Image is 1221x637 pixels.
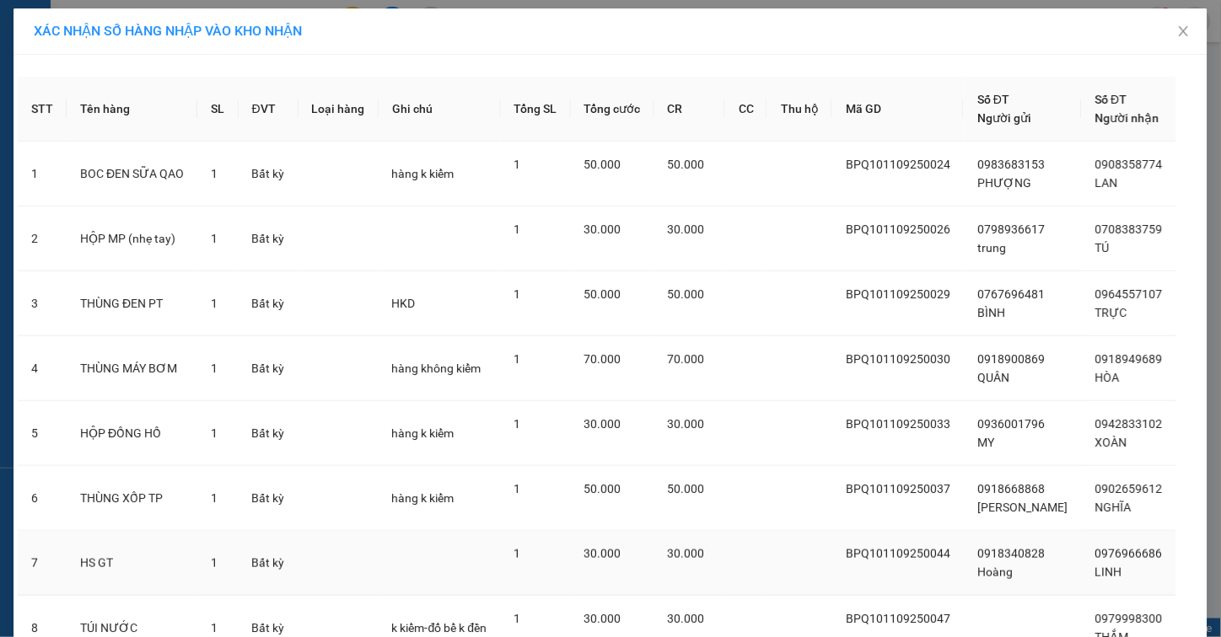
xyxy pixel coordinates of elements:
[392,621,487,634] span: k kiểm-đổ bể k đền
[846,287,950,301] span: BPQ101109250029
[34,23,302,39] span: XÁC NHẬN SỐ HÀNG NHẬP VÀO KHO NHẬN
[668,417,705,431] span: 30.000
[1095,287,1163,301] span: 0964557107
[584,612,621,625] span: 30.000
[211,491,218,505] span: 1
[584,287,621,301] span: 50.000
[211,232,218,245] span: 1
[767,77,832,142] th: Thu hộ
[668,612,705,625] span: 30.000
[18,531,67,596] td: 7
[977,436,994,449] span: MY
[1095,565,1122,579] span: LINH
[67,401,197,466] td: HỘP ĐỒNG HỒ
[211,556,218,570] span: 1
[392,491,455,505] span: hàng k kiểm
[67,271,197,336] td: THÙNG ĐEN PT
[1095,93,1127,106] span: Số ĐT
[846,417,950,431] span: BPQ101109250033
[1095,547,1163,560] span: 0976966686
[571,77,654,142] th: Tổng cước
[1095,417,1163,431] span: 0942833102
[392,297,416,310] span: HKD
[1095,158,1163,171] span: 0908358774
[197,77,238,142] th: SL
[584,352,621,366] span: 70.000
[67,206,197,271] td: HỘP MP (nhẹ tay)
[668,482,705,495] span: 50.000
[392,426,455,440] span: hàng k kiểm
[514,417,521,431] span: 1
[514,547,521,560] span: 1
[211,167,218,180] span: 1
[846,158,950,171] span: BPQ101109250024
[1095,352,1163,366] span: 0918949689
[1095,482,1163,495] span: 0902659612
[18,271,67,336] td: 3
[239,142,299,206] td: Bất kỳ
[239,466,299,531] td: Bất kỳ
[1095,500,1132,514] span: NGHĨA
[514,612,521,625] span: 1
[211,361,218,375] span: 1
[299,77,379,142] th: Loại hàng
[18,401,67,466] td: 5
[392,361,481,375] span: hàng không kiểm
[977,241,1006,254] span: trung
[514,482,521,495] span: 1
[239,531,299,596] td: Bất kỳ
[977,482,1045,495] span: 0918668868
[654,77,725,142] th: CR
[1095,111,1159,125] span: Người nhận
[1177,24,1191,38] span: close
[584,158,621,171] span: 50.000
[846,612,950,625] span: BPQ101109250047
[1095,241,1110,254] span: TÚ
[239,77,299,142] th: ĐVT
[379,77,501,142] th: Ghi chú
[211,297,218,310] span: 1
[392,167,455,180] span: hàng k kiểm
[584,547,621,560] span: 30.000
[977,417,1045,431] span: 0936001796
[1095,222,1163,236] span: 0708383759
[18,206,67,271] td: 2
[514,158,521,171] span: 1
[668,158,705,171] span: 50.000
[846,222,950,236] span: BPQ101109250026
[239,271,299,336] td: Bất kỳ
[239,336,299,401] td: Bất kỳ
[18,466,67,531] td: 6
[584,417,621,431] span: 30.000
[977,352,1045,366] span: 0918900869
[239,206,299,271] td: Bất kỳ
[977,287,1045,301] span: 0767696481
[977,158,1045,171] span: 0983683153
[832,77,964,142] th: Mã GD
[67,466,197,531] td: THÙNG XỐP TP
[977,222,1045,236] span: 0798936617
[239,401,299,466] td: Bất kỳ
[18,77,67,142] th: STT
[846,482,950,495] span: BPQ101109250037
[846,352,950,366] span: BPQ101109250030
[668,352,705,366] span: 70.000
[668,287,705,301] span: 50.000
[668,222,705,236] span: 30.000
[977,93,1009,106] span: Số ĐT
[1095,371,1120,384] span: HÒA
[67,531,197,596] td: HS GT
[977,500,1068,514] span: [PERSON_NAME]
[1095,612,1163,625] span: 0979998300
[501,77,571,142] th: Tổng SL
[18,142,67,206] td: 1
[977,176,1031,190] span: PHƯỢNG
[977,306,1005,319] span: BÌNH
[514,352,521,366] span: 1
[846,547,950,560] span: BPQ101109250044
[977,371,1009,384] span: QUÂN
[67,336,197,401] td: THÙNG MÁY BƠM
[977,111,1031,125] span: Người gửi
[977,565,1013,579] span: Hoàng
[1095,306,1127,319] span: TRỰC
